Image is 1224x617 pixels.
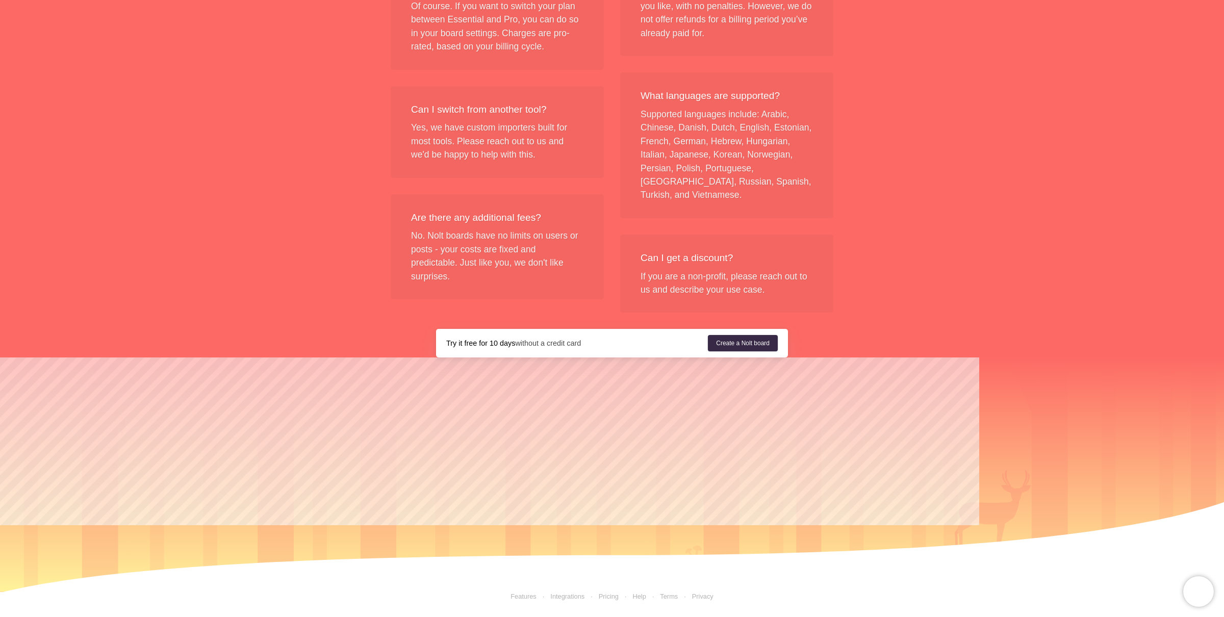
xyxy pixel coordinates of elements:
div: If you are a non-profit, please reach out to us and describe your use case. [620,235,833,313]
div: Are there any additional fees? [411,211,583,225]
a: Help [632,593,646,600]
a: Privacy [678,593,713,600]
div: What languages are supported? [641,89,813,104]
strong: Try it free for 10 days [446,339,515,347]
div: Can I get a discount? [641,251,813,266]
a: Integrations [537,593,584,600]
a: Pricing [584,593,619,600]
div: without a credit card [446,338,708,348]
a: Features [511,593,537,600]
div: Supported languages include: Arabic, Chinese, Danish, Dutch, English, Estonian, French, German, H... [620,72,833,218]
a: Create a Nolt board [708,335,778,351]
a: Terms [646,593,678,600]
iframe: Chatra live chat [1183,576,1214,607]
div: Can I switch from another tool? [411,102,583,117]
div: Yes, we have custom importers built for most tools. Please reach out to us and we'd be happy to h... [391,86,604,178]
div: No. Nolt boards have no limits on users or posts - your costs are fixed and predictable. Just lik... [391,194,604,299]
